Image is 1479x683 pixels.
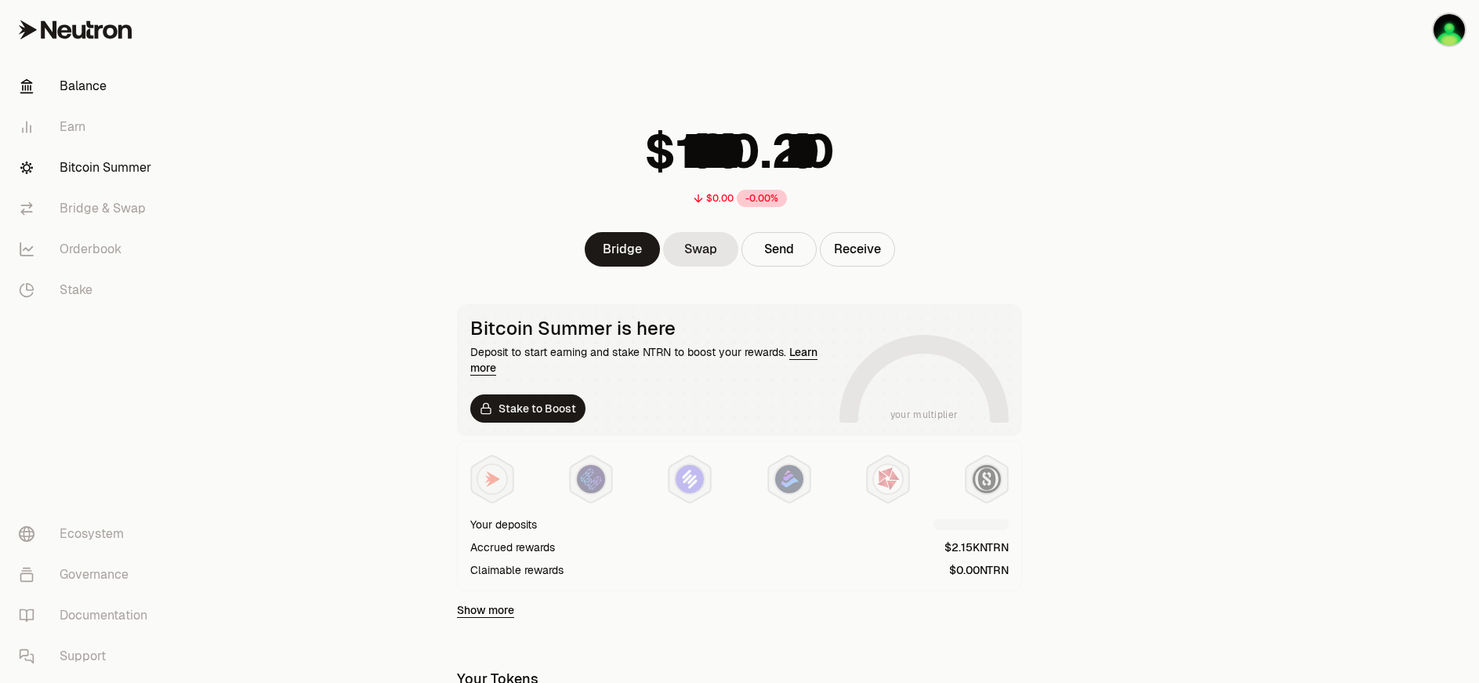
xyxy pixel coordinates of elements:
[741,232,817,267] button: Send
[6,229,169,270] a: Orderbook
[470,562,564,578] div: Claimable rewards
[470,318,833,340] div: Bitcoin Summer is here
[6,514,169,554] a: Ecosystem
[737,190,787,207] div: -0.00%
[973,465,1001,493] img: Structured Points
[585,232,660,267] a: Bridge
[6,188,169,229] a: Bridge & Swap
[663,232,738,267] a: Swap
[6,66,169,107] a: Balance
[470,394,585,423] a: Stake to Boost
[470,539,555,555] div: Accrued rewards
[577,465,605,493] img: EtherFi Points
[6,554,169,595] a: Governance
[478,465,506,493] img: NTRN
[457,602,514,618] a: Show more
[890,407,959,423] span: your multiplier
[6,270,169,311] a: Stake
[6,147,169,188] a: Bitcoin Summer
[820,232,895,267] button: Receive
[775,465,803,493] img: Bedrock Diamonds
[6,595,169,636] a: Documentation
[6,636,169,677] a: Support
[874,465,902,493] img: Mars Fragments
[676,465,704,493] img: Solv Points
[1434,14,1465,45] img: KO
[470,344,833,376] div: Deposit to start earning and stake NTRN to boost your rewards.
[6,107,169,147] a: Earn
[706,192,734,205] div: $0.00
[470,517,537,532] div: Your deposits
